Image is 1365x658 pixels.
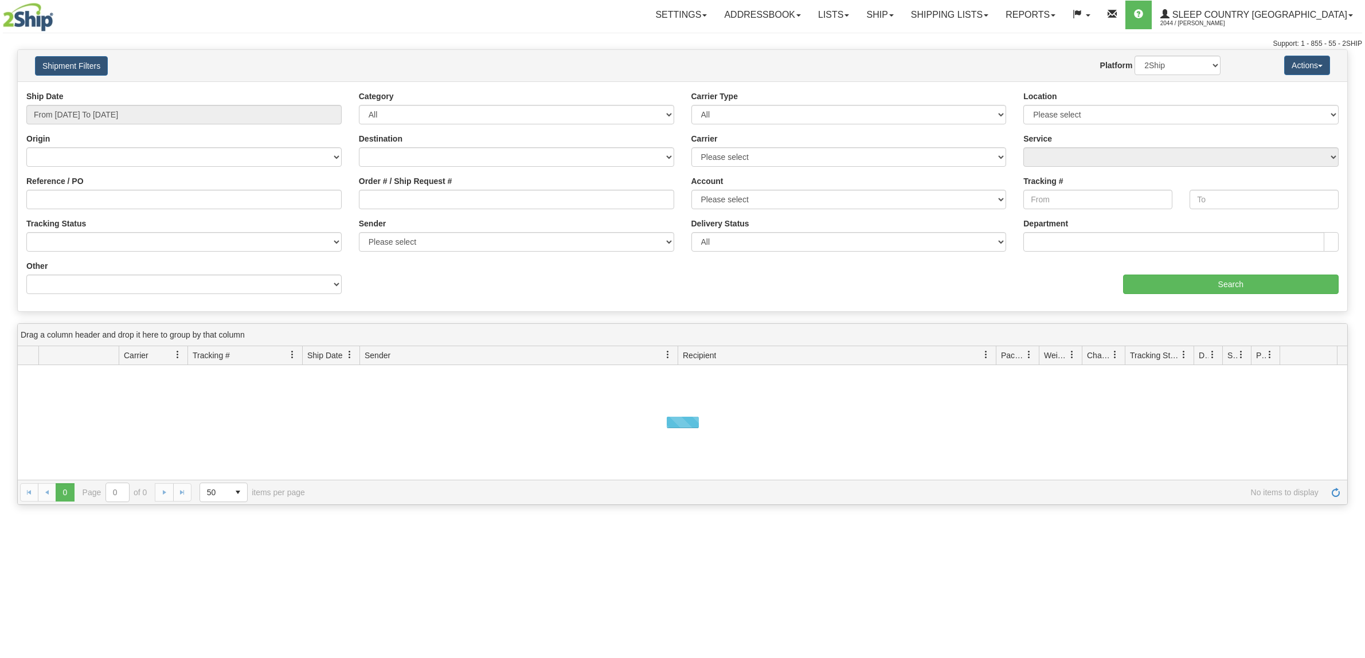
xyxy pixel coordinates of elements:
label: Department [1023,218,1068,229]
label: Service [1023,133,1052,144]
label: Sender [359,218,386,229]
span: Carrier [124,350,148,361]
img: logo2044.jpg [3,3,53,32]
a: Tracking Status filter column settings [1174,345,1194,365]
span: No items to display [321,488,1319,497]
a: Settings [647,1,715,29]
a: Reports [997,1,1064,29]
span: Shipment Issues [1227,350,1237,361]
a: Ship [858,1,902,29]
a: Weight filter column settings [1062,345,1082,365]
span: Pickup Status [1256,350,1266,361]
label: Carrier [691,133,718,144]
a: Tracking # filter column settings [283,345,302,365]
span: Packages [1001,350,1025,361]
a: Lists [809,1,858,29]
span: Charge [1087,350,1111,361]
input: To [1190,190,1339,209]
a: Delivery Status filter column settings [1203,345,1222,365]
span: Page sizes drop down [200,483,248,502]
span: Tracking Status [1130,350,1180,361]
span: Tracking # [193,350,230,361]
input: Search [1123,275,1339,294]
label: Location [1023,91,1057,102]
label: Origin [26,133,50,144]
a: Shipping lists [902,1,997,29]
label: Order # / Ship Request # [359,175,452,187]
a: Addressbook [715,1,809,29]
button: Actions [1284,56,1330,75]
label: Carrier Type [691,91,738,102]
a: Ship Date filter column settings [340,345,359,365]
label: Category [359,91,394,102]
a: Carrier filter column settings [168,345,187,365]
label: Delivery Status [691,218,749,229]
span: Page of 0 [83,483,147,502]
label: Ship Date [26,91,64,102]
label: Platform [1100,60,1133,71]
span: Page 0 [56,483,74,502]
a: Shipment Issues filter column settings [1231,345,1251,365]
label: Tracking Status [26,218,86,229]
span: 50 [207,487,222,498]
label: Tracking # [1023,175,1063,187]
span: Sleep Country [GEOGRAPHIC_DATA] [1170,10,1347,19]
span: 2044 / [PERSON_NAME] [1160,18,1246,29]
span: Recipient [683,350,716,361]
a: Refresh [1327,483,1345,502]
label: Destination [359,133,402,144]
a: Recipient filter column settings [976,345,996,365]
a: Sender filter column settings [658,345,678,365]
button: Shipment Filters [35,56,108,76]
div: grid grouping header [18,324,1347,346]
label: Other [26,260,48,272]
a: Charge filter column settings [1105,345,1125,365]
span: Sender [365,350,390,361]
div: Support: 1 - 855 - 55 - 2SHIP [3,39,1362,49]
a: Packages filter column settings [1019,345,1039,365]
input: From [1023,190,1172,209]
span: select [229,483,247,502]
a: Pickup Status filter column settings [1260,345,1280,365]
span: Weight [1044,350,1068,361]
label: Account [691,175,723,187]
span: Delivery Status [1199,350,1208,361]
label: Reference / PO [26,175,84,187]
span: items per page [200,483,305,502]
span: Ship Date [307,350,342,361]
a: Sleep Country [GEOGRAPHIC_DATA] 2044 / [PERSON_NAME] [1152,1,1362,29]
